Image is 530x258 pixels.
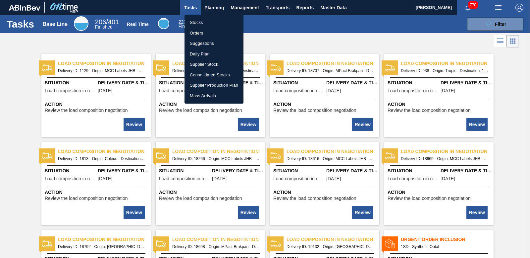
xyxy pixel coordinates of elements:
[185,59,243,70] a: Supplier Stock
[185,28,243,39] a: Orders
[185,17,243,28] a: Stocks
[185,91,243,101] a: Mass Arrivals
[185,38,243,49] a: Suggestions
[185,70,243,80] a: Consolidated Stocks
[185,80,243,91] a: Supplier Production Plan
[185,49,243,59] a: Daily Plan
